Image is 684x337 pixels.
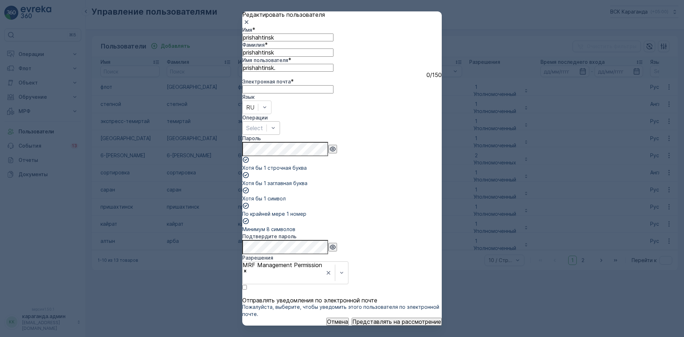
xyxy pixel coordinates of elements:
input: Отправлять уведомления по электронной почтеПожалуйста, выберите, чтобы уведомить этого пользовате... [242,285,247,290]
font: Хотя бы 1 заглавная буква [242,180,307,186]
font: Пароль [242,135,261,141]
div: MRF Management Permission [243,262,322,268]
font: Имя [242,27,252,33]
button: Отмена [326,318,349,326]
font: Подтвердите пароль [242,233,296,239]
font: Язык [242,94,255,100]
p: Select [246,124,263,132]
font: Редактировать пользователя [242,11,325,18]
font: / [430,71,432,78]
font: Пожалуйста, выберите, чтобы уведомить этого пользователя по электронной почте. [242,304,441,317]
font: По крайней мере 1 номер [242,211,306,217]
font: Разрешения [242,255,273,261]
font: Отмена [327,318,348,325]
font: Фамилия [242,42,265,48]
font: Операции [242,114,268,121]
font: Отправлять уведомления по электронной почте [242,297,377,304]
font: Электронная почта [242,78,291,85]
div: Remove MRF Management Permission [243,268,322,275]
font: Имя пользователя [242,57,288,63]
button: Представлять на рассмотрение [352,318,442,326]
font: Хотя бы 1 символ [242,195,286,201]
font: Минимум 8 символов [242,226,295,232]
font: Хотя бы 1 строчная буква [242,165,307,171]
font: Представлять на рассмотрение [352,318,441,325]
font: 150 [432,71,442,78]
font: 0 [426,71,430,78]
